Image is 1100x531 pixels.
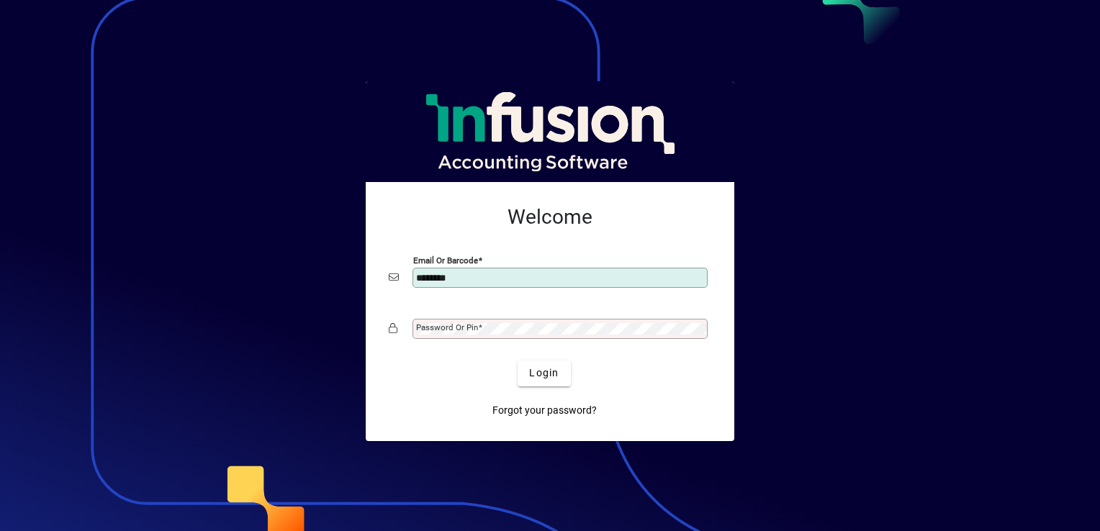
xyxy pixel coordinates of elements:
mat-label: Email or Barcode [413,255,478,265]
span: Login [529,366,559,381]
button: Login [518,360,570,386]
span: Forgot your password? [492,403,597,418]
h2: Welcome [389,205,711,230]
a: Forgot your password? [487,398,603,424]
mat-label: Password or Pin [416,322,478,332]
